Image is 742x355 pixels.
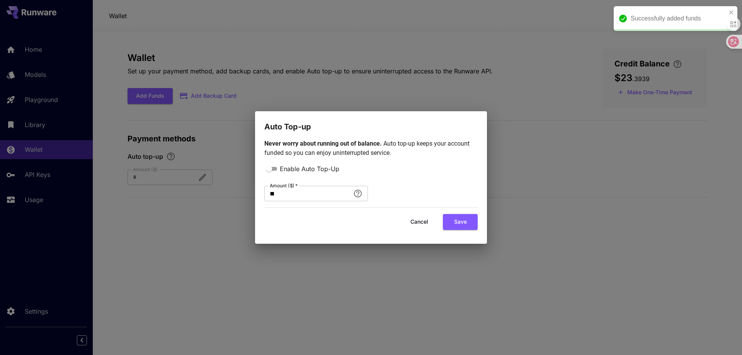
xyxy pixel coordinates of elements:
span: Never worry about running out of balance. [264,140,383,147]
button: Cancel [402,214,437,230]
label: Amount ($) [270,182,298,189]
p: Auto top-up keeps your account funded so you can enjoy uninterrupted service. [264,139,478,158]
button: close [729,9,734,15]
span: Enable Auto Top-Up [280,164,339,173]
div: Successfully added funds [631,14,727,23]
button: Save [443,214,478,230]
h2: Auto Top-up [255,111,487,133]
